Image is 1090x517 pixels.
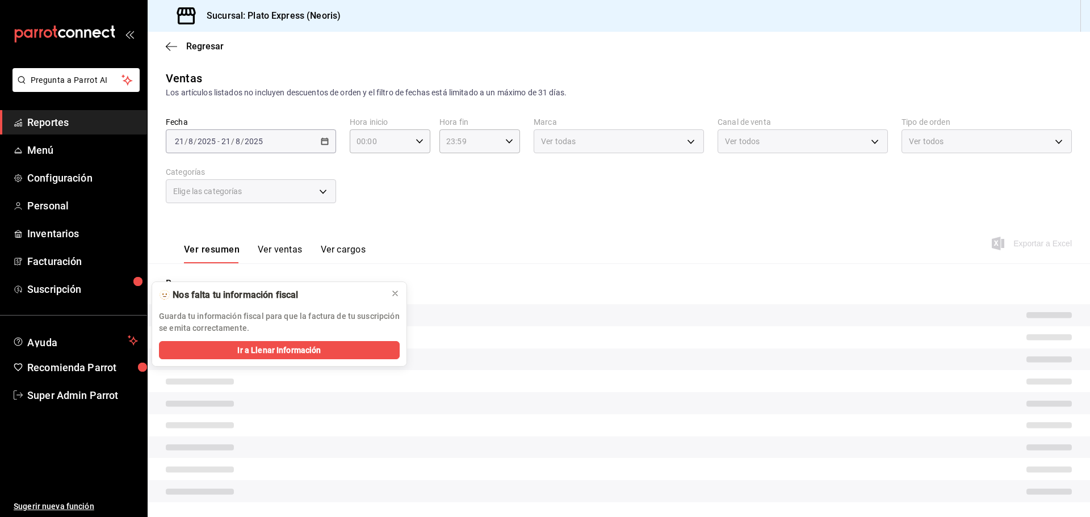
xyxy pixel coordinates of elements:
[166,118,336,126] label: Fecha
[27,254,138,269] span: Facturación
[235,137,241,146] input: --
[231,137,234,146] span: /
[174,137,185,146] input: --
[27,226,138,241] span: Inventarios
[27,388,138,403] span: Super Admin Parrot
[194,137,197,146] span: /
[186,41,224,52] span: Regresar
[159,310,400,334] p: Guarda tu información fiscal para que la factura de tu suscripción se emita correctamente.
[217,137,220,146] span: -
[27,360,138,375] span: Recomienda Parrot
[166,168,336,176] label: Categorías
[241,137,244,146] span: /
[188,137,194,146] input: --
[27,170,138,186] span: Configuración
[125,30,134,39] button: open_drawer_menu
[173,186,242,197] span: Elige las categorías
[12,68,140,92] button: Pregunta a Parrot AI
[166,277,1072,291] p: Resumen
[237,344,321,356] span: Ir a Llenar Información
[185,137,188,146] span: /
[27,198,138,213] span: Personal
[902,118,1072,126] label: Tipo de orden
[725,136,760,147] span: Ver todos
[534,118,704,126] label: Marca
[197,137,216,146] input: ----
[159,289,381,301] div: 🫥 Nos falta tu información fiscal
[258,244,303,263] button: Ver ventas
[27,142,138,158] span: Menú
[184,244,366,263] div: navigation tabs
[718,118,888,126] label: Canal de venta
[244,137,263,146] input: ----
[221,137,231,146] input: --
[439,118,520,126] label: Hora fin
[159,341,400,359] button: Ir a Llenar Información
[166,41,224,52] button: Regresar
[541,136,576,147] span: Ver todas
[27,115,138,130] span: Reportes
[350,118,430,126] label: Hora inicio
[198,9,341,23] h3: Sucursal: Plato Express (Neoris)
[909,136,944,147] span: Ver todos
[27,334,123,347] span: Ayuda
[27,281,138,297] span: Suscripción
[184,244,240,263] button: Ver resumen
[166,87,1072,99] div: Los artículos listados no incluyen descuentos de orden y el filtro de fechas está limitado a un m...
[321,244,366,263] button: Ver cargos
[166,70,202,87] div: Ventas
[14,501,138,512] span: Sugerir nueva función
[31,74,122,86] span: Pregunta a Parrot AI
[8,82,140,94] a: Pregunta a Parrot AI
